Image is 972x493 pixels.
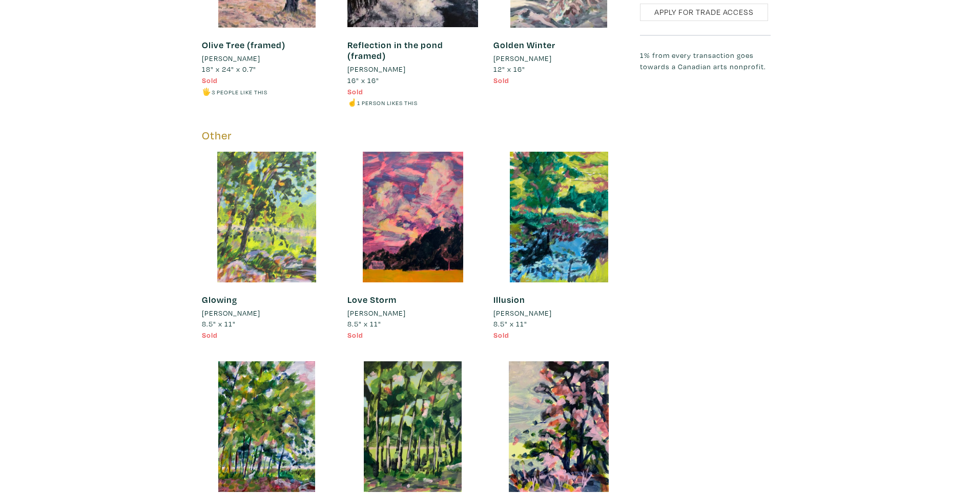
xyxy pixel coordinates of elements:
[202,129,625,142] h5: Other
[202,294,237,305] a: Glowing
[493,307,624,319] a: [PERSON_NAME]
[347,64,478,75] a: [PERSON_NAME]
[202,53,260,64] li: [PERSON_NAME]
[202,307,333,319] a: [PERSON_NAME]
[347,39,443,62] a: Reflection in the pond (framed)
[493,64,525,74] span: 12" x 16"
[347,75,379,85] span: 16" x 16"
[640,4,768,22] a: Apply for Trade Access
[347,307,478,319] a: [PERSON_NAME]
[347,319,381,328] span: 8.5" x 11"
[202,39,285,51] a: Olive Tree (framed)
[493,53,552,64] li: [PERSON_NAME]
[202,75,218,85] span: Sold
[493,330,509,340] span: Sold
[347,330,363,340] span: Sold
[212,88,267,96] small: 3 people like this
[493,75,509,85] span: Sold
[347,294,397,305] a: Love Storm
[347,307,406,319] li: [PERSON_NAME]
[202,330,218,340] span: Sold
[493,294,525,305] a: Illusion
[347,87,363,96] span: Sold
[347,64,406,75] li: [PERSON_NAME]
[493,39,555,51] a: Golden Winter
[357,99,418,107] small: 1 person likes this
[202,64,256,74] span: 18" x 24" x 0.7"
[640,50,771,72] p: 1% from every transaction goes towards a Canadian arts nonprofit.
[202,86,333,97] li: 🖐️
[202,307,260,319] li: [PERSON_NAME]
[347,97,478,108] li: ☝️
[202,319,236,328] span: 8.5" x 11"
[493,53,624,64] a: [PERSON_NAME]
[493,319,527,328] span: 8.5" x 11"
[493,307,552,319] li: [PERSON_NAME]
[202,53,333,64] a: [PERSON_NAME]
